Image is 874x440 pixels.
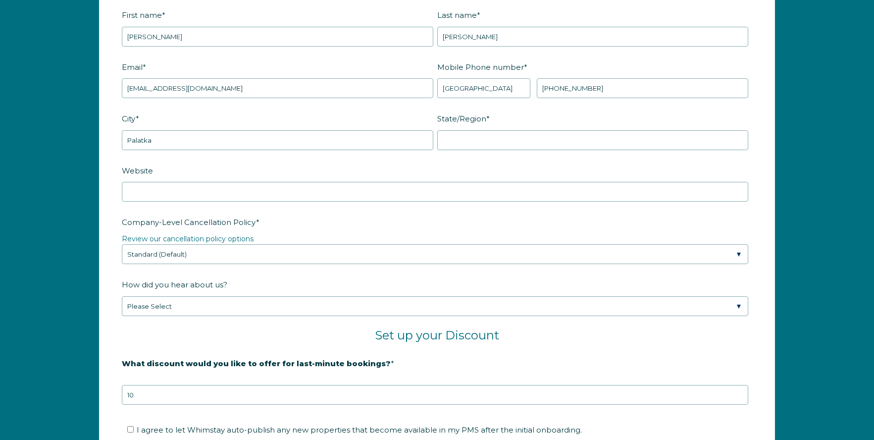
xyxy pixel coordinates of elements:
[122,215,256,230] span: Company-Level Cancellation Policy
[122,7,162,23] span: First name
[122,277,227,292] span: How did you hear about us?
[127,426,134,433] input: I agree to let Whimstay auto-publish any new properties that become available in my PMS after the...
[437,111,486,126] span: State/Region
[375,328,499,342] span: Set up your Discount
[122,234,254,243] a: Review our cancellation policy options
[437,7,477,23] span: Last name
[122,111,136,126] span: City
[122,359,391,368] strong: What discount would you like to offer for last-minute bookings?
[122,163,153,178] span: Website
[437,59,524,75] span: Mobile Phone number
[137,425,582,435] span: I agree to let Whimstay auto-publish any new properties that become available in my PMS after the...
[122,59,143,75] span: Email
[122,375,277,384] strong: 20% is recommended, minimum of 10%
